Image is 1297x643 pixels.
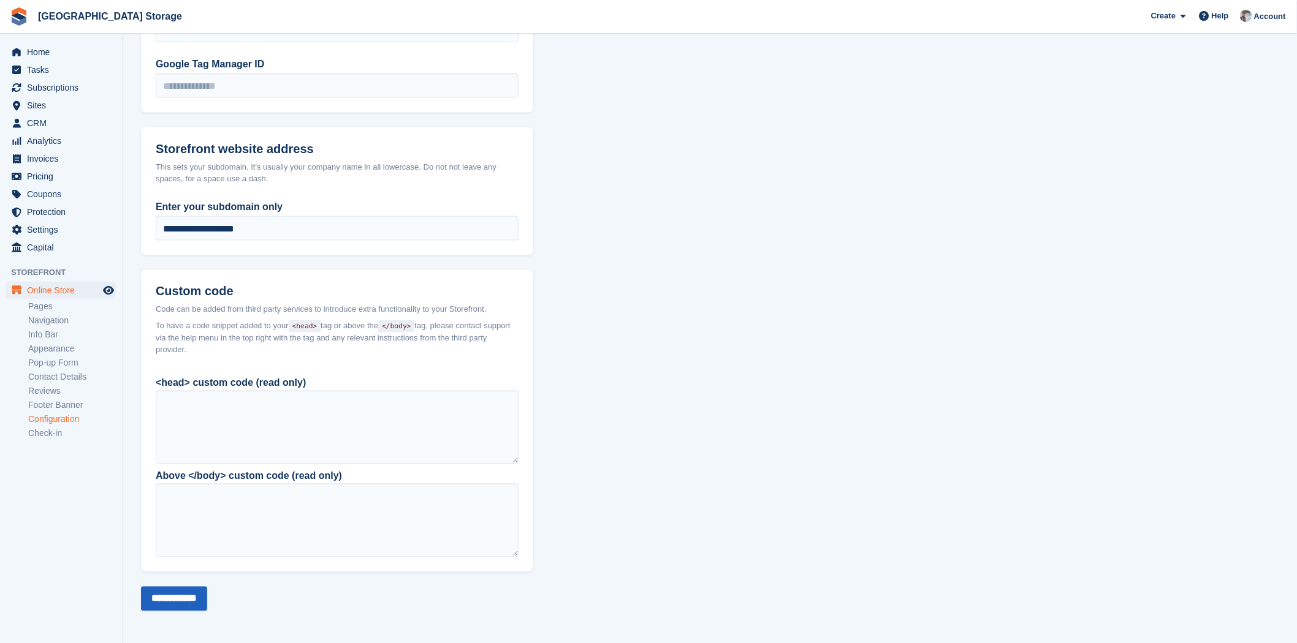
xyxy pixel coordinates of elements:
[156,320,519,356] span: To have a code snippet added to your tag or above the tag, please contact support via the help me...
[28,357,116,369] a: Pop-up Form
[27,282,101,299] span: Online Store
[28,315,116,326] a: Navigation
[378,320,414,333] code: </body>
[6,168,116,185] a: menu
[156,161,519,185] div: This sets your subdomain. It's usually your company name in all lowercase. Do not not leave any s...
[28,371,116,383] a: Contact Details
[28,413,116,425] a: Configuration
[27,79,101,96] span: Subscriptions
[156,200,519,214] label: Enter your subdomain only
[10,7,28,26] img: stora-icon-8386f47178a22dfd0bd8f6a31ec36ba5ce8667c1dd55bd0f319d3a0aa187defe.svg
[6,150,116,167] a: menu
[11,266,122,279] span: Storefront
[1212,10,1229,22] span: Help
[27,115,101,132] span: CRM
[6,282,116,299] a: menu
[1240,10,1252,22] img: Will Strivens
[27,97,101,114] span: Sites
[156,285,519,299] h2: Custom code
[156,376,519,391] div: <head> custom code (read only)
[28,399,116,411] a: Footer Banner
[6,186,116,203] a: menu
[6,132,116,149] a: menu
[6,115,116,132] a: menu
[6,61,116,78] a: menu
[27,150,101,167] span: Invoices
[1254,10,1286,23] span: Account
[1151,10,1176,22] span: Create
[156,304,519,316] div: Code can be added from third party services to introduce extra functionality to your Storefront.
[28,385,116,397] a: Reviews
[27,132,101,149] span: Analytics
[6,239,116,256] a: menu
[101,283,116,298] a: Preview store
[27,203,101,220] span: Protection
[156,469,519,484] div: Above </body> custom code (read only)
[6,221,116,238] a: menu
[28,329,116,340] a: Info Bar
[6,203,116,220] a: menu
[289,320,321,333] code: <head>
[6,79,116,96] a: menu
[33,6,187,26] a: [GEOGRAPHIC_DATA] Storage
[6,43,116,61] a: menu
[156,57,519,72] label: Google Tag Manager ID
[27,43,101,61] span: Home
[156,142,519,156] h2: Storefront website address
[28,427,116,439] a: Check-in
[27,186,101,203] span: Coupons
[27,168,101,185] span: Pricing
[27,61,101,78] span: Tasks
[28,301,116,312] a: Pages
[6,97,116,114] a: menu
[28,343,116,355] a: Appearance
[27,221,101,238] span: Settings
[27,239,101,256] span: Capital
